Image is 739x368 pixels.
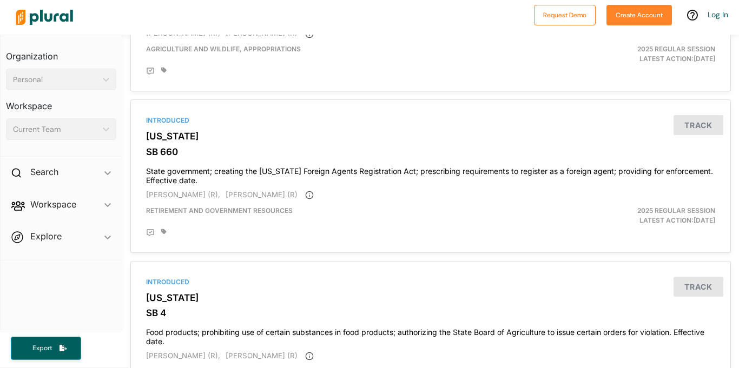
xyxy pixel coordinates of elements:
[146,307,715,318] h3: SB 4
[146,292,715,303] h3: [US_STATE]
[528,206,723,225] div: Latest Action: [DATE]
[25,344,60,353] span: Export
[146,277,715,287] div: Introduced
[11,337,81,360] button: Export
[528,44,723,64] div: Latest Action: [DATE]
[637,206,715,215] span: 2025 Regular Session
[146,131,715,142] h3: [US_STATE]
[30,166,58,178] h2: Search
[708,10,728,19] a: Log In
[146,229,155,237] div: Add Position Statement
[534,5,596,25] button: Request Demo
[534,9,596,20] a: Request Demo
[146,190,220,199] span: [PERSON_NAME] (R),
[161,229,167,235] div: Add tags
[674,277,723,297] button: Track
[226,351,298,360] span: [PERSON_NAME] (R)
[6,41,116,64] h3: Organization
[146,67,155,76] div: Add Position Statement
[146,206,293,215] span: Retirement and Government Resources
[146,116,715,125] div: Introduced
[13,124,98,135] div: Current Team
[161,67,167,73] div: Add tags
[6,90,116,114] h3: Workspace
[226,190,298,199] span: [PERSON_NAME] (R)
[146,323,715,346] h4: Food products; prohibiting use of certain substances in food products; authorizing the State Boar...
[146,45,301,53] span: Agriculture and Wildlife, Appropriations
[146,162,715,185] h4: State government; creating the [US_STATE] Foreign Agents Registration Act; prescribing requiremen...
[146,351,220,360] span: [PERSON_NAME] (R),
[146,146,715,157] h3: SB 660
[674,115,723,135] button: Track
[606,5,672,25] button: Create Account
[637,45,715,53] span: 2025 Regular Session
[13,74,98,85] div: Personal
[606,9,672,20] a: Create Account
